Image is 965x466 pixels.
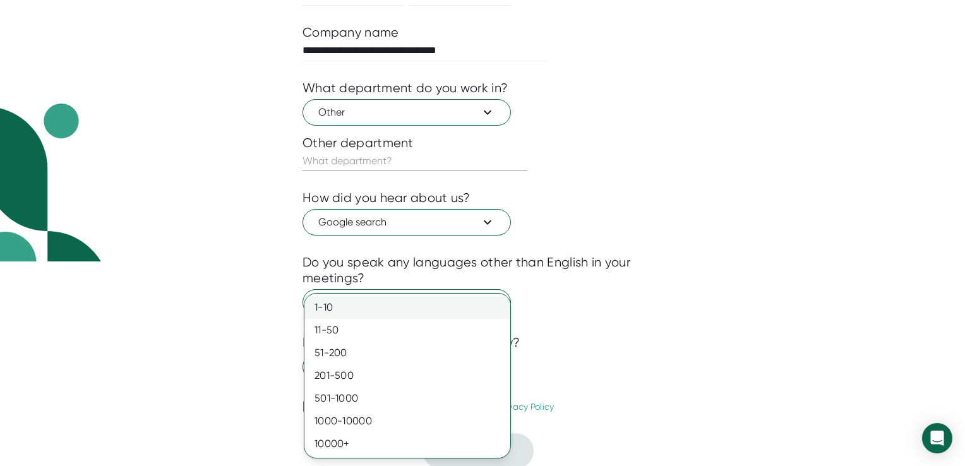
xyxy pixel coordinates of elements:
[304,364,510,387] div: 201-500
[304,410,510,433] div: 1000-10000
[304,387,510,410] div: 501-1000
[304,433,510,455] div: 10000+
[922,423,952,453] div: Open Intercom Messenger
[304,296,510,319] div: 1-10
[304,342,510,364] div: 51-200
[304,319,510,342] div: 11-50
